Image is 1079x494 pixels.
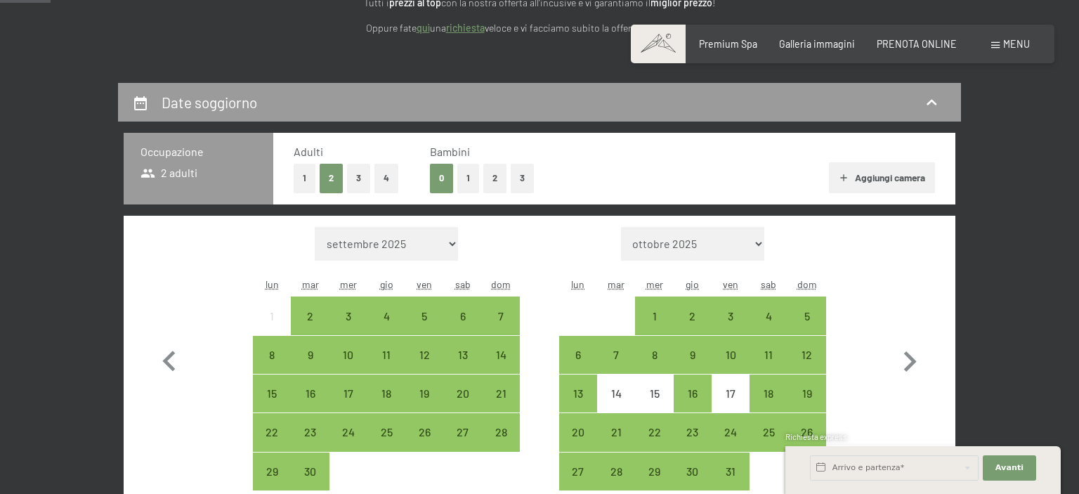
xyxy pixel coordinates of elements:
div: Thu Oct 09 2025 [674,336,712,374]
div: arrivo/check-in possibile [405,375,443,412]
div: arrivo/check-in possibile [291,453,329,490]
div: 15 [254,388,289,423]
div: Wed Oct 15 2025 [635,375,673,412]
div: 8 [254,349,289,384]
div: arrivo/check-in possibile [750,413,787,451]
button: Aggiungi camera [829,162,935,193]
div: Thu Sep 11 2025 [367,336,405,374]
div: 20 [561,427,596,462]
div: 26 [407,427,442,462]
h2: Date soggiorno [162,93,257,111]
div: arrivo/check-in possibile [674,453,712,490]
div: arrivo/check-in possibile [788,375,826,412]
div: Tue Oct 21 2025 [597,413,635,451]
div: Fri Sep 26 2025 [405,413,443,451]
div: 26 [790,427,825,462]
div: arrivo/check-in possibile [253,375,291,412]
div: 4 [751,311,786,346]
div: arrivo/check-in possibile [253,453,291,490]
a: richiesta [446,22,485,34]
abbr: giovedì [380,278,393,290]
div: Sat Oct 04 2025 [750,297,787,334]
div: 3 [713,311,748,346]
div: Fri Oct 17 2025 [712,375,750,412]
div: arrivo/check-in possibile [559,336,597,374]
span: Adulti [294,145,323,158]
div: Sun Oct 12 2025 [788,336,826,374]
div: 23 [675,427,710,462]
div: Wed Sep 24 2025 [329,413,367,451]
div: arrivo/check-in possibile [635,453,673,490]
div: Tue Oct 14 2025 [597,375,635,412]
div: arrivo/check-in possibile [635,413,673,451]
div: Sun Sep 21 2025 [482,375,520,412]
div: 6 [561,349,596,384]
abbr: venerdì [417,278,432,290]
div: 23 [292,427,327,462]
div: Sat Oct 18 2025 [750,375,787,412]
button: Avanti [983,455,1036,481]
div: 12 [790,349,825,384]
div: Tue Sep 30 2025 [291,453,329,490]
div: Sat Sep 06 2025 [444,297,482,334]
div: arrivo/check-in possibile [367,375,405,412]
div: 28 [483,427,518,462]
div: arrivo/check-in possibile [559,453,597,490]
abbr: martedì [608,278,624,290]
div: Fri Sep 12 2025 [405,336,443,374]
div: Thu Oct 16 2025 [674,375,712,412]
abbr: mercoledì [646,278,663,290]
div: arrivo/check-in possibile [405,413,443,451]
abbr: lunedì [266,278,279,290]
div: arrivo/check-in possibile [253,336,291,374]
div: arrivo/check-in possibile [788,413,826,451]
div: arrivo/check-in possibile [291,336,329,374]
div: Tue Sep 16 2025 [291,375,329,412]
div: 27 [445,427,480,462]
div: 6 [445,311,480,346]
div: arrivo/check-in possibile [635,336,673,374]
div: Sat Oct 11 2025 [750,336,787,374]
div: Mon Sep 29 2025 [253,453,291,490]
div: 4 [369,311,404,346]
abbr: mercoledì [340,278,357,290]
div: arrivo/check-in possibile [367,336,405,374]
div: 17 [713,388,748,423]
div: 2 [675,311,710,346]
div: Fri Oct 24 2025 [712,413,750,451]
div: 11 [751,349,786,384]
button: 2 [320,164,343,193]
div: arrivo/check-in possibile [482,297,520,334]
div: Sat Oct 25 2025 [750,413,787,451]
div: 9 [292,349,327,384]
div: 19 [407,388,442,423]
div: arrivo/check-in possibile [367,297,405,334]
div: Mon Oct 13 2025 [559,375,597,412]
div: arrivo/check-in possibile [444,336,482,374]
abbr: sabato [761,278,776,290]
a: Premium Spa [699,38,757,50]
div: Wed Oct 08 2025 [635,336,673,374]
div: Wed Sep 03 2025 [329,297,367,334]
div: 22 [254,427,289,462]
div: arrivo/check-in possibile [253,413,291,451]
div: 9 [675,349,710,384]
div: 16 [292,388,327,423]
div: Mon Sep 08 2025 [253,336,291,374]
div: Wed Oct 22 2025 [635,413,673,451]
div: 1 [254,311,289,346]
h3: Occupazione [140,144,256,160]
div: arrivo/check-in possibile [635,297,673,334]
div: Thu Oct 23 2025 [674,413,712,451]
button: 0 [430,164,453,193]
div: 1 [636,311,672,346]
div: Sun Oct 19 2025 [788,375,826,412]
div: Fri Oct 10 2025 [712,336,750,374]
button: 2 [483,164,506,193]
div: 20 [445,388,480,423]
div: Wed Oct 29 2025 [635,453,673,490]
abbr: venerdì [723,278,738,290]
div: arrivo/check-in possibile [597,453,635,490]
button: 3 [347,164,370,193]
div: 18 [751,388,786,423]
